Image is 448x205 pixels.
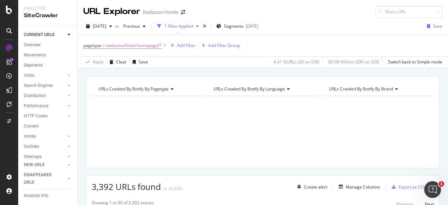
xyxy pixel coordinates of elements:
[24,102,65,110] a: Performance
[24,153,42,160] div: Sitemaps
[424,181,441,198] iframe: Intercom live chat
[83,6,140,18] div: URL Explorer
[164,188,167,190] img: Equal
[208,42,240,48] div: Add Filter Group
[130,56,148,68] button: Save
[304,184,327,190] div: Create alert
[143,9,178,16] div: Radisson Hotels
[154,21,202,32] button: 1 Filter Applied
[212,83,312,95] h4: URLs Crawled By Botify By language
[164,23,193,29] div: 1 Filter Applied
[328,59,379,65] div: 89.98 % Visits ( 29K on 33K )
[385,56,442,68] button: Switch back to Simple mode
[424,21,442,32] button: Save
[24,82,65,89] a: Search Engines
[399,184,426,190] div: Export as CSV
[24,52,72,59] a: Movements
[24,41,41,49] div: Overview
[375,6,442,18] input: Find a URL
[24,52,46,59] div: Movements
[120,21,148,32] button: Previous
[433,23,442,29] div: Save
[24,161,44,169] div: NEW URLS
[439,181,444,187] span: 1
[24,41,72,49] a: Overview
[98,86,169,92] span: URLs Crawled By Botify By pagetype
[274,59,320,65] div: 6.41 % URLs ( 3K on 53K )
[24,192,48,199] div: Analysis Info
[181,10,185,15] div: arrow-right-arrow-left
[83,42,101,48] span: pagetype
[213,86,285,92] span: URLs Crawled By Botify By language
[115,23,120,29] span: vs
[346,184,380,190] div: Manage Columns
[329,86,393,92] span: URLs Crawled By Botify By brand
[177,42,196,48] div: Add Filter
[103,42,105,48] span: =
[24,102,48,110] div: Performance
[199,41,240,50] button: Add Filter Group
[168,41,196,50] button: Add Filter
[24,92,46,100] div: Distribution
[120,23,140,29] span: Previous
[24,12,72,20] div: SiteCrawler
[24,112,65,120] a: HTTP Codes
[24,6,72,12] div: Analytics
[294,181,327,192] button: Create alert
[24,123,39,130] div: Content
[24,171,59,186] div: DISAPPEARED URLS
[24,31,65,39] a: CURRENT URLS
[24,133,65,140] a: Inlinks
[336,183,380,191] button: Manage Columns
[83,21,115,32] button: [DATE]
[24,112,48,120] div: HTTP Codes
[388,59,442,65] div: Switch back to Simple mode
[24,143,39,150] div: Outlinks
[24,82,53,89] div: Search Engines
[24,92,65,100] a: Distribution
[116,59,127,65] div: Clear
[83,56,104,68] button: Apply
[24,72,34,79] div: Visits
[24,192,72,199] a: Analysis Info
[24,62,43,69] div: Segments
[24,123,72,130] a: Content
[93,23,106,29] span: 2025 Aug. 24th
[24,153,65,160] a: Sitemaps
[202,23,208,30] div: times
[328,83,428,95] h4: URLs Crawled By Botify By brand
[389,181,426,192] button: Export as CSV
[107,56,127,68] button: Clear
[93,59,104,65] div: Apply
[24,143,65,150] a: Outlinks
[139,59,148,65] div: Save
[24,72,65,79] a: Visits
[246,23,258,29] div: [DATE]
[24,62,72,69] a: Segments
[24,161,65,169] a: NEW URLS
[224,23,244,29] span: Segments
[24,133,36,140] div: Inlinks
[97,83,197,95] h4: URLs Crawled By Botify By pagetype
[106,41,162,50] span: webextra/hotel-homepage/*
[213,21,261,32] button: Segments[DATE]
[24,171,65,186] a: DISAPPEARED URLS
[92,181,161,192] span: 3,392 URLs found
[168,186,182,192] div: +0.29%
[24,31,54,39] div: CURRENT URLS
